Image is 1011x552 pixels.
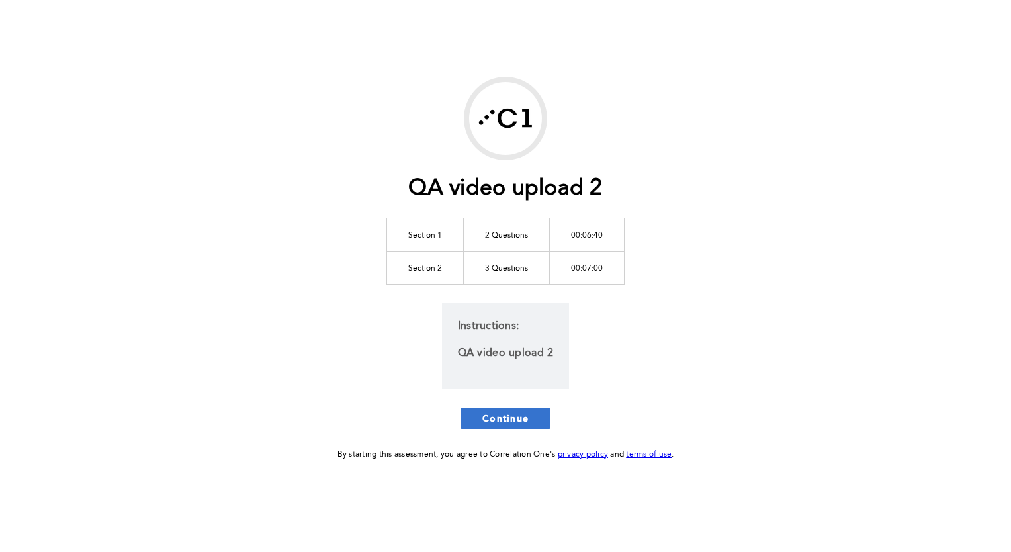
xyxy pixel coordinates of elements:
[550,218,625,251] td: 00:06:40
[469,82,542,155] img: Correlation One
[461,408,550,429] button: Continue
[408,175,602,203] h1: QA video upload 2
[558,451,609,459] a: privacy policy
[458,344,553,363] p: QA video upload 2
[550,251,625,284] td: 00:07:00
[337,447,674,462] div: By starting this assessment, you agree to Correlation One's and .
[482,412,529,424] span: Continue
[387,218,464,251] td: Section 1
[464,218,550,251] td: 2 Questions
[626,451,672,459] a: terms of use
[442,303,569,389] div: Instructions:
[464,251,550,284] td: 3 Questions
[387,251,464,284] td: Section 2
